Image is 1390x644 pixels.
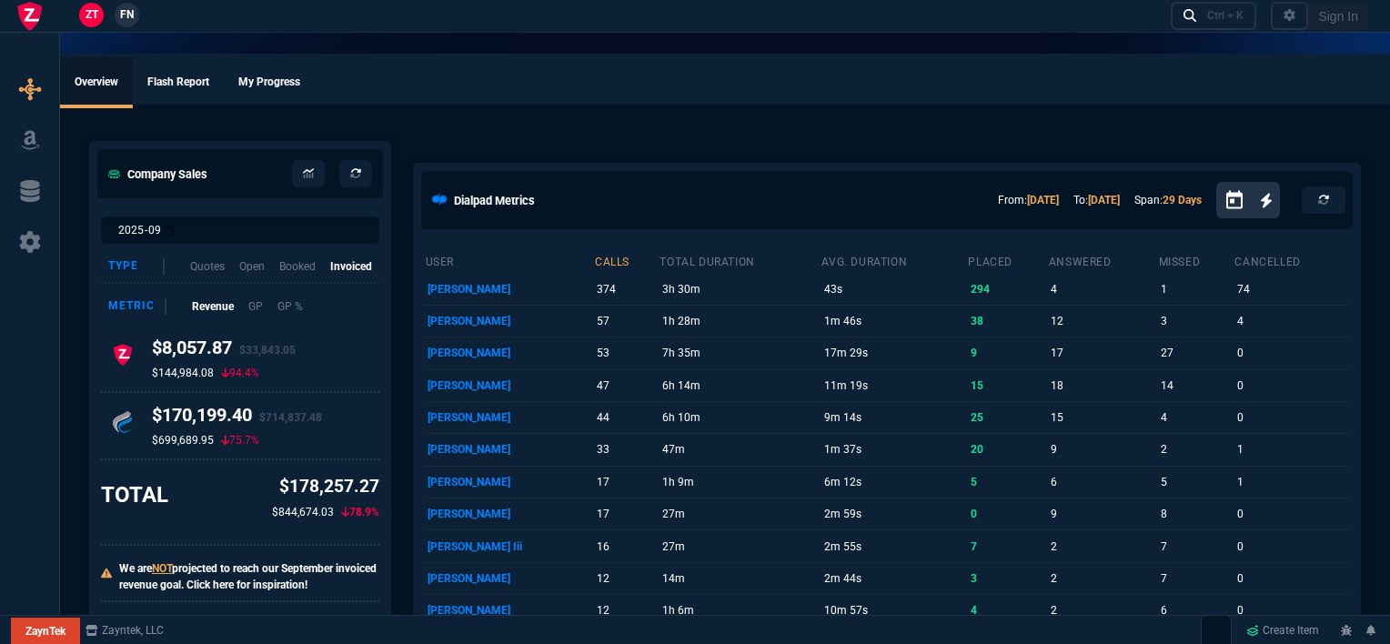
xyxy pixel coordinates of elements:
[597,566,656,591] p: 12
[597,340,656,366] p: 53
[108,258,165,275] div: Type
[1237,437,1346,462] p: 1
[1161,501,1231,527] p: 8
[1237,566,1346,591] p: 0
[1051,534,1154,559] p: 2
[1027,194,1059,206] a: [DATE]
[971,340,1045,366] p: 9
[662,405,819,430] p: 6h 10m
[152,404,322,433] h4: $170,199.40
[1237,534,1346,559] p: 0
[662,277,819,302] p: 3h 30m
[1051,501,1154,527] p: 9
[86,6,98,23] span: ZT
[221,366,259,380] p: 94.4%
[1237,405,1346,430] p: 0
[101,481,168,508] h3: TOTAL
[824,405,965,430] p: 9m 14s
[239,344,296,357] span: $33,843.05
[1051,373,1154,398] p: 18
[428,373,591,398] p: [PERSON_NAME]
[971,566,1045,591] p: 3
[1237,340,1346,366] p: 0
[428,277,591,302] p: [PERSON_NAME]
[662,340,819,366] p: 7h 35m
[190,258,225,275] p: Quotes
[1161,405,1231,430] p: 4
[272,504,334,520] p: $844,674.03
[662,437,819,462] p: 47m
[971,469,1045,495] p: 5
[597,405,656,430] p: 44
[662,469,819,495] p: 1h 9m
[224,57,315,108] a: My Progress
[1088,194,1120,206] a: [DATE]
[971,501,1045,527] p: 0
[1158,247,1234,273] th: missed
[1051,598,1154,623] p: 2
[597,598,656,623] p: 12
[152,337,296,366] h4: $8,057.87
[1161,534,1231,559] p: 7
[454,192,535,209] h5: Dialpad Metrics
[597,534,656,559] p: 16
[259,411,322,424] span: $714,837.48
[1224,187,1260,214] button: Open calendar
[971,373,1045,398] p: 15
[428,566,591,591] p: [PERSON_NAME]
[1163,194,1202,206] a: 29 Days
[824,566,965,591] p: 2m 44s
[120,6,134,23] span: FN
[428,340,591,366] p: [PERSON_NAME]
[971,277,1045,302] p: 294
[428,534,591,559] p: [PERSON_NAME] Iii
[998,192,1059,208] p: From:
[597,373,656,398] p: 47
[108,166,207,183] h5: Company Sales
[824,501,965,527] p: 2m 59s
[428,308,591,334] p: [PERSON_NAME]
[239,258,265,275] p: Open
[824,340,965,366] p: 17m 29s
[428,501,591,527] p: [PERSON_NAME]
[1161,308,1231,334] p: 3
[659,247,821,273] th: total duration
[1161,566,1231,591] p: 7
[1051,437,1154,462] p: 9
[1161,598,1231,623] p: 6
[428,598,591,623] p: [PERSON_NAME]
[597,501,656,527] p: 17
[971,437,1045,462] p: 20
[221,433,259,448] p: 75.7%
[152,433,214,448] p: $699,689.95
[1161,437,1231,462] p: 2
[971,534,1045,559] p: 7
[1161,277,1231,302] p: 1
[662,501,819,527] p: 27m
[1239,617,1326,644] a: Create Item
[1237,469,1346,495] p: 1
[1237,373,1346,398] p: 0
[1134,192,1202,208] p: Span:
[597,469,656,495] p: 17
[101,613,379,628] h6: September Goal
[971,308,1045,334] p: 38
[108,298,166,315] div: Metric
[119,560,379,593] p: We are projected to reach our September invoiced revenue goal. Click here for inspiration!
[597,308,656,334] p: 57
[1051,340,1154,366] p: 17
[597,437,656,462] p: 33
[662,373,819,398] p: 6h 14m
[1161,469,1231,495] p: 5
[192,298,234,315] p: Revenue
[80,622,169,639] a: msbcCompanyName
[1237,501,1346,527] p: 0
[824,469,965,495] p: 6m 12s
[594,247,659,273] th: calls
[967,247,1047,273] th: placed
[824,373,965,398] p: 11m 19s
[662,534,819,559] p: 27m
[279,258,316,275] p: Booked
[341,504,379,520] p: 78.9%
[1048,247,1158,273] th: answered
